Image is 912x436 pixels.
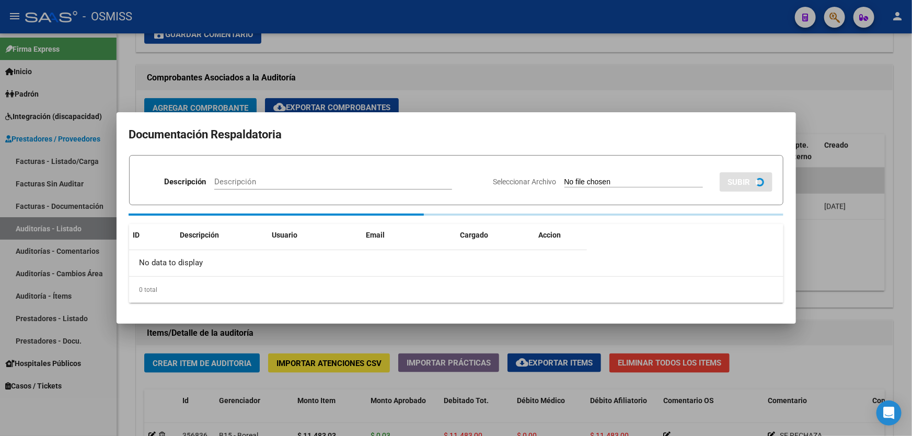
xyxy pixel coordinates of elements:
datatable-header-cell: Descripción [176,224,268,246]
span: Email [366,231,385,239]
datatable-header-cell: Accion [535,224,587,246]
span: ID [133,231,140,239]
datatable-header-cell: Cargado [456,224,535,246]
div: Open Intercom Messenger [876,400,902,426]
h2: Documentación Respaldatoria [129,125,783,145]
span: Usuario [272,231,298,239]
datatable-header-cell: Email [362,224,456,246]
button: SUBIR [720,172,772,192]
datatable-header-cell: ID [129,224,176,246]
div: 0 total [129,277,783,303]
p: Descripción [164,176,206,188]
div: No data to display [129,250,587,276]
span: Seleccionar Archivo [493,178,557,186]
span: Cargado [460,231,489,239]
span: Accion [539,231,561,239]
span: Descripción [180,231,220,239]
datatable-header-cell: Usuario [268,224,362,246]
span: SUBIR [728,178,751,187]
